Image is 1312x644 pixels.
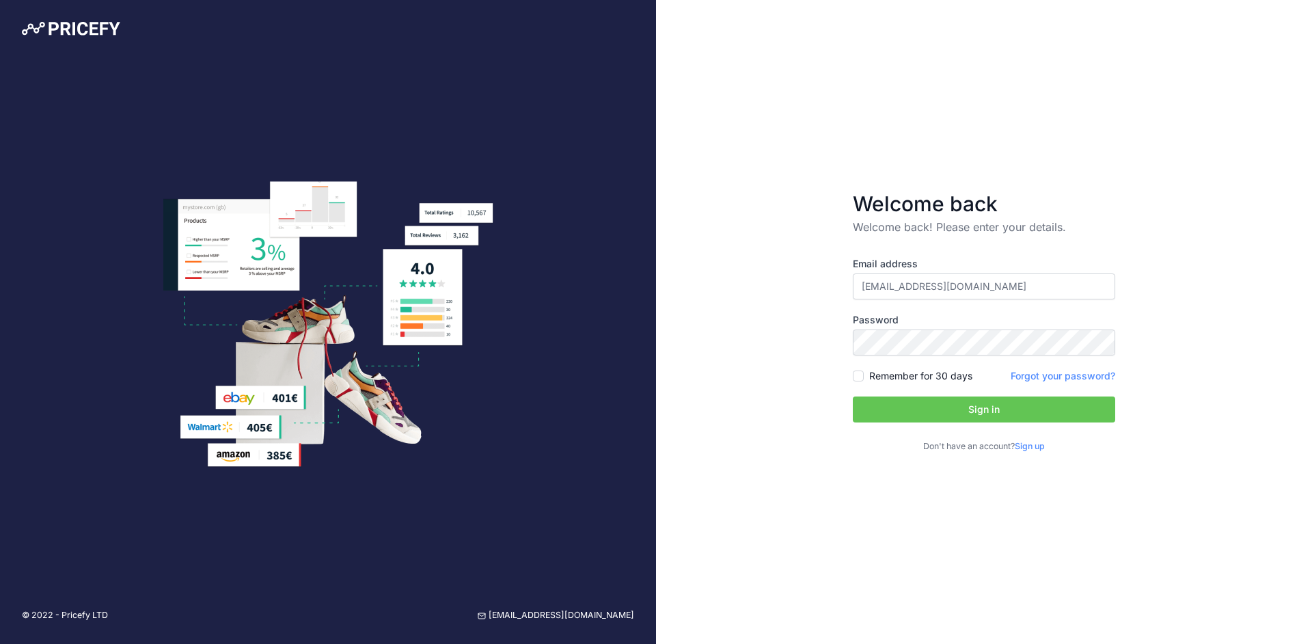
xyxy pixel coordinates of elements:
a: Forgot your password? [1011,370,1115,381]
input: Enter your email [853,273,1115,299]
a: Sign up [1015,441,1045,451]
img: Pricefy [22,22,120,36]
label: Email address [853,257,1115,271]
label: Password [853,313,1115,327]
label: Remember for 30 days [869,369,972,383]
button: Sign in [853,397,1115,422]
p: © 2022 - Pricefy LTD [22,609,108,622]
p: Don't have an account? [853,440,1115,453]
a: [EMAIL_ADDRESS][DOMAIN_NAME] [478,609,634,622]
p: Welcome back! Please enter your details. [853,219,1115,235]
h3: Welcome back [853,191,1115,216]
